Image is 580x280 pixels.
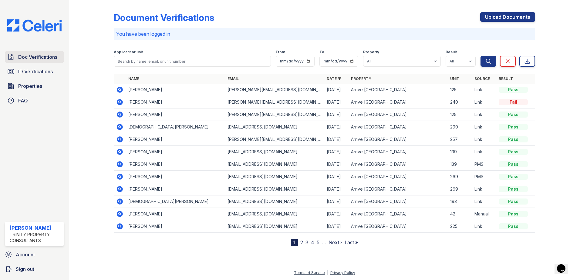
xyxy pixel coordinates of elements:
div: Pass [499,161,528,167]
td: Arrive [GEOGRAPHIC_DATA] [349,208,448,220]
td: Link [472,195,496,208]
div: Pass [499,136,528,142]
td: [DATE] [324,96,349,108]
div: Pass [499,174,528,180]
a: Unit [450,76,459,81]
a: Source [474,76,490,81]
td: [EMAIL_ADDRESS][DOMAIN_NAME] [225,171,324,183]
td: [DATE] [324,183,349,195]
a: Terms of Service [294,270,325,275]
td: [DATE] [324,84,349,96]
td: [EMAIL_ADDRESS][DOMAIN_NAME] [225,220,324,233]
span: FAQ [18,97,28,104]
td: [DATE] [324,171,349,183]
td: [DATE] [324,195,349,208]
div: Pass [499,198,528,205]
td: [PERSON_NAME] [126,171,225,183]
a: FAQ [5,95,64,107]
div: Trinity Property Consultants [10,232,62,244]
td: 257 [448,133,472,146]
td: 225 [448,220,472,233]
td: [PERSON_NAME] [126,146,225,158]
td: Arrive [GEOGRAPHIC_DATA] [349,158,448,171]
div: Pass [499,87,528,93]
a: Account [2,248,66,261]
td: 125 [448,84,472,96]
td: [DEMOGRAPHIC_DATA][PERSON_NAME] [126,195,225,208]
div: Pass [499,149,528,155]
td: [EMAIL_ADDRESS][DOMAIN_NAME] [225,183,324,195]
td: Link [472,220,496,233]
td: 139 [448,158,472,171]
label: Result [446,50,457,55]
td: [DATE] [324,146,349,158]
td: [PERSON_NAME] [126,84,225,96]
a: Property [351,76,371,81]
a: 2 [300,239,303,245]
div: Fail [499,99,528,105]
td: [PERSON_NAME][EMAIL_ADDRESS][DOMAIN_NAME] [225,133,324,146]
a: Result [499,76,513,81]
td: PMS [472,158,496,171]
td: 269 [448,183,472,195]
label: From [276,50,285,55]
label: To [319,50,324,55]
td: [PERSON_NAME] [126,108,225,121]
td: Arrive [GEOGRAPHIC_DATA] [349,108,448,121]
td: 240 [448,96,472,108]
td: Arrive [GEOGRAPHIC_DATA] [349,146,448,158]
td: Link [472,84,496,96]
span: ID Verifications [18,68,53,75]
span: Account [16,251,35,258]
td: Link [472,183,496,195]
td: [EMAIL_ADDRESS][DOMAIN_NAME] [225,146,324,158]
td: [PERSON_NAME][EMAIL_ADDRESS][DOMAIN_NAME] [225,84,324,96]
td: [DATE] [324,121,349,133]
td: 193 [448,195,472,208]
td: Link [472,146,496,158]
td: [PERSON_NAME] [126,133,225,146]
td: [DATE] [324,108,349,121]
td: [DATE] [324,220,349,233]
td: 125 [448,108,472,121]
td: [PERSON_NAME] [126,158,225,171]
a: Sign out [2,263,66,275]
div: Pass [499,223,528,229]
td: [EMAIL_ADDRESS][DOMAIN_NAME] [225,195,324,208]
td: 139 [448,146,472,158]
a: ID Verifications [5,65,64,78]
td: PMS [472,171,496,183]
a: 5 [317,239,319,245]
span: Doc Verifications [18,53,57,61]
td: 269 [448,171,472,183]
a: Email [228,76,239,81]
td: Link [472,108,496,121]
td: Arrive [GEOGRAPHIC_DATA] [349,220,448,233]
div: [PERSON_NAME] [10,224,62,232]
a: 3 [305,239,309,245]
a: Next › [329,239,342,245]
a: Privacy Policy [330,270,355,275]
td: Link [472,133,496,146]
td: [PERSON_NAME] [126,96,225,108]
a: Doc Verifications [5,51,64,63]
td: [PERSON_NAME][EMAIL_ADDRESS][DOMAIN_NAME] [225,96,324,108]
td: 290 [448,121,472,133]
td: [DATE] [324,208,349,220]
div: 1 [291,239,298,246]
td: Arrive [GEOGRAPHIC_DATA] [349,121,448,133]
td: Arrive [GEOGRAPHIC_DATA] [349,84,448,96]
td: Arrive [GEOGRAPHIC_DATA] [349,195,448,208]
td: [EMAIL_ADDRESS][DOMAIN_NAME] [225,208,324,220]
a: 4 [311,239,314,245]
div: | [327,270,328,275]
td: Arrive [GEOGRAPHIC_DATA] [349,133,448,146]
a: Name [128,76,139,81]
div: Document Verifications [114,12,214,23]
label: Property [363,50,379,55]
td: Manual [472,208,496,220]
td: 42 [448,208,472,220]
td: [PERSON_NAME] [126,208,225,220]
div: Pass [499,112,528,118]
td: Link [472,96,496,108]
